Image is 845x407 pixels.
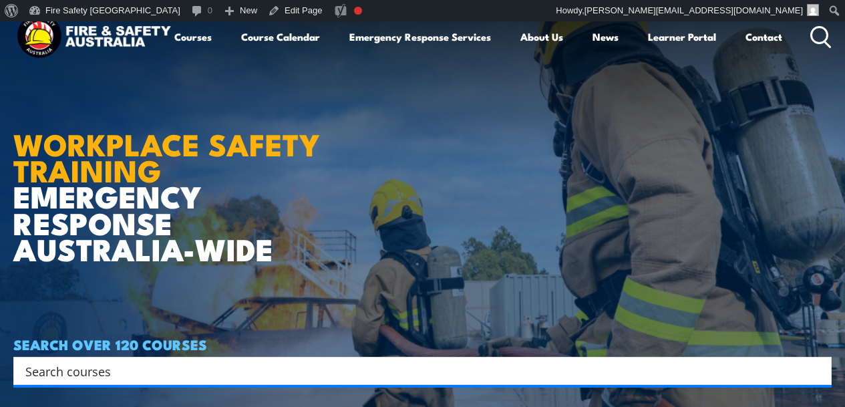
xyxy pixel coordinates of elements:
h4: SEARCH OVER 120 COURSES [13,337,832,352]
a: News [593,21,619,53]
strong: WORKPLACE SAFETY TRAINING [13,120,320,192]
input: Search input [25,361,802,381]
h1: EMERGENCY RESPONSE AUSTRALIA-WIDE [13,97,340,261]
a: About Us [520,21,563,53]
span: [PERSON_NAME][EMAIL_ADDRESS][DOMAIN_NAME] [584,5,803,15]
a: Contact [745,21,782,53]
a: Emergency Response Services [349,21,491,53]
button: Search magnifier button [808,362,827,380]
a: Courses [174,21,212,53]
form: Search form [28,362,805,380]
a: Course Calendar [241,21,320,53]
div: Needs improvement [354,7,362,15]
a: Learner Portal [648,21,716,53]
